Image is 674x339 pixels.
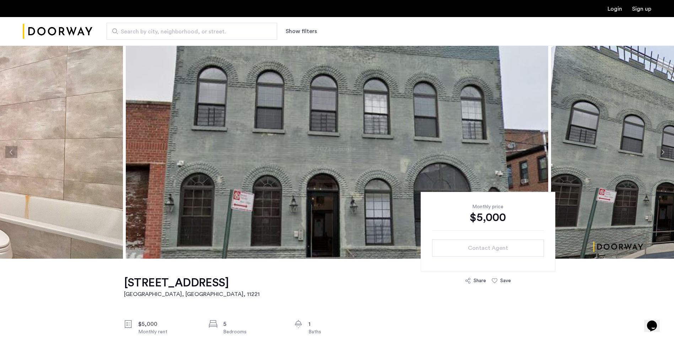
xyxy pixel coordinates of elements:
[432,240,544,257] button: button
[432,210,544,225] div: $5,000
[126,45,548,259] img: apartment
[500,277,511,284] div: Save
[107,23,277,40] input: Apartment Search
[308,328,368,335] div: Baths
[23,18,92,45] a: Cazamio Logo
[474,277,486,284] div: Share
[5,146,17,158] button: Previous apartment
[23,18,92,45] img: logo
[608,6,622,12] a: Login
[657,146,669,158] button: Next apartment
[121,27,257,36] span: Search by city, neighborhood, or street.
[432,203,544,210] div: Monthly price
[468,244,508,252] span: Contact Agent
[644,311,667,332] iframe: chat widget
[223,328,283,335] div: Bedrooms
[632,6,651,12] a: Registration
[124,276,260,298] a: [STREET_ADDRESS][GEOGRAPHIC_DATA], [GEOGRAPHIC_DATA], 11221
[138,320,198,328] div: $5,000
[223,320,283,328] div: 5
[124,290,260,298] h2: [GEOGRAPHIC_DATA], [GEOGRAPHIC_DATA] , 11221
[138,328,198,335] div: Monthly rent
[308,320,368,328] div: 1
[124,276,260,290] h1: [STREET_ADDRESS]
[286,27,317,36] button: Show or hide filters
